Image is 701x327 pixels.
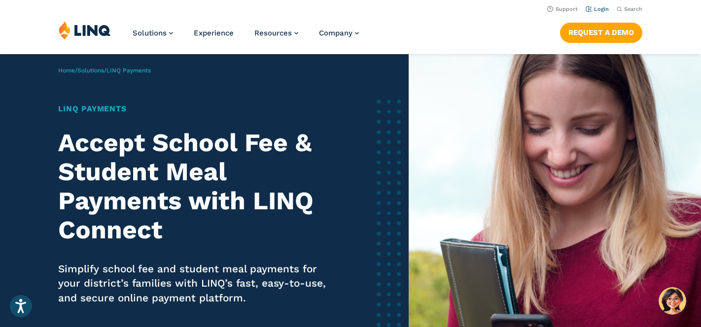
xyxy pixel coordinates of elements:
[659,287,686,315] button: Hello, have a question? Let’s chat.
[319,29,359,37] a: Company
[254,29,292,37] span: Resources
[58,67,151,74] span: / /
[194,29,234,37] a: Experience
[586,6,609,12] a: Login
[547,6,578,12] a: Support
[59,21,111,39] img: LINQ | K‑12 Software
[133,29,167,37] span: Solutions
[77,67,104,74] a: Solutions
[133,21,359,53] nav: Primary Navigation
[58,128,334,244] h2: Accept School Fee & Student Meal Payments with LINQ Connect
[133,29,173,37] a: Solutions
[58,262,334,306] p: Simplify school fee and student meal payments for your district’s families with LINQ’s fast, easy...
[58,67,75,74] a: Home
[624,6,642,12] span: Search
[254,29,298,37] a: Resources
[319,29,352,37] span: Company
[560,23,642,42] a: Request a Demo
[106,67,151,74] span: LINQ Payments
[617,5,642,13] button: Open Search Bar
[560,21,642,42] nav: Button Navigation
[58,103,334,115] h1: LINQ Payments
